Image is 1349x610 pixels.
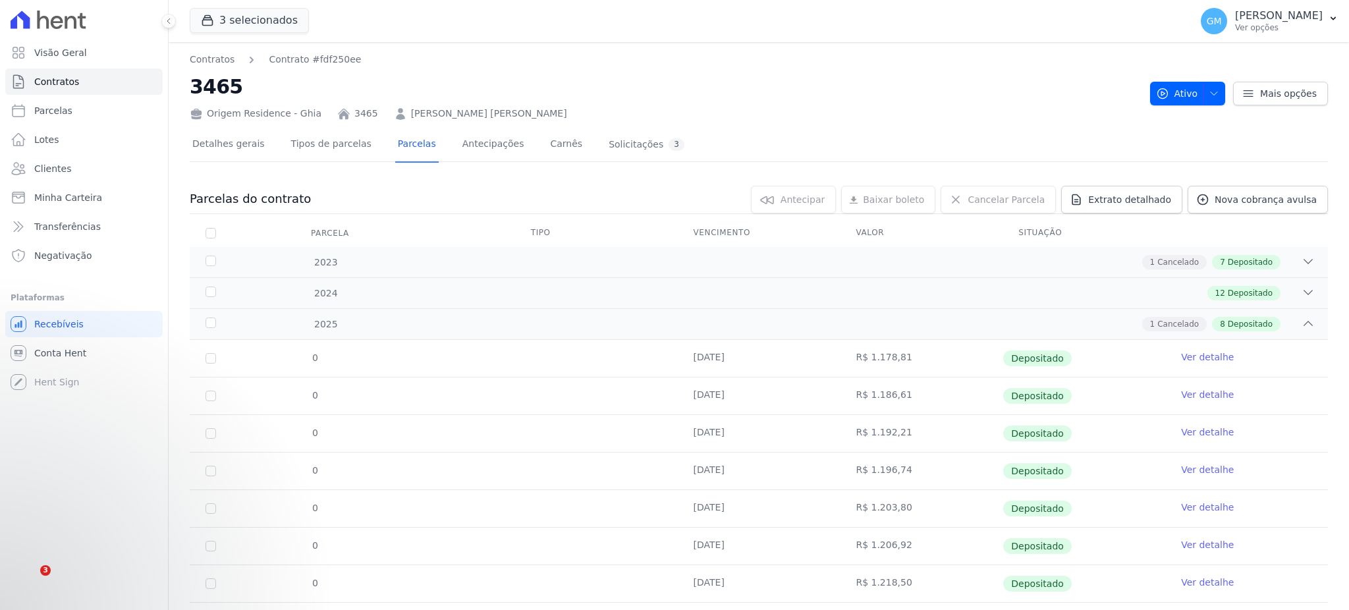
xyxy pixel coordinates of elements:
[1207,16,1222,26] span: GM
[678,340,840,377] td: [DATE]
[5,184,163,211] a: Minha Carteira
[34,347,86,360] span: Conta Hent
[1003,219,1165,247] th: Situação
[678,490,840,527] td: [DATE]
[1003,576,1072,592] span: Depositado
[1220,256,1225,268] span: 7
[1190,3,1349,40] button: GM [PERSON_NAME] Ver opções
[5,311,163,337] a: Recebíveis
[1181,350,1234,364] a: Ver detalhe
[190,53,234,67] a: Contratos
[190,53,361,67] nav: Breadcrumb
[206,466,216,476] input: Só é possível selecionar pagamentos em aberto
[11,290,157,306] div: Plataformas
[34,318,84,331] span: Recebíveis
[354,107,378,121] a: 3465
[840,565,1003,602] td: R$ 1.218,50
[411,107,567,121] a: [PERSON_NAME] [PERSON_NAME]
[34,220,101,233] span: Transferências
[5,213,163,240] a: Transferências
[5,340,163,366] a: Conta Hent
[5,69,163,95] a: Contratos
[34,249,92,262] span: Negativação
[1150,256,1155,268] span: 1
[311,352,318,363] span: 0
[1188,186,1328,213] a: Nova cobrança avulsa
[34,162,71,175] span: Clientes
[1235,22,1323,33] p: Ver opções
[5,242,163,269] a: Negativação
[1260,87,1317,100] span: Mais opções
[10,482,273,574] iframe: Intercom notifications mensagem
[311,540,318,551] span: 0
[314,256,338,269] span: 2023
[5,40,163,66] a: Visão Geral
[840,528,1003,565] td: R$ 1.206,92
[547,128,585,163] a: Carnês
[314,318,338,331] span: 2025
[1181,538,1234,551] a: Ver detalhe
[34,191,102,204] span: Minha Carteira
[190,128,267,163] a: Detalhes gerais
[311,390,318,401] span: 0
[190,191,311,207] h3: Parcelas do contrato
[190,53,1140,67] nav: Breadcrumb
[840,415,1003,452] td: R$ 1.192,21
[1003,388,1072,404] span: Depositado
[669,138,684,151] div: 3
[311,578,318,588] span: 0
[289,128,374,163] a: Tipos de parcelas
[40,565,51,576] span: 3
[206,353,216,364] input: Só é possível selecionar pagamentos em aberto
[190,72,1140,101] h2: 3465
[840,219,1003,247] th: Valor
[1181,388,1234,401] a: Ver detalhe
[1061,186,1182,213] a: Extrato detalhado
[1003,426,1072,441] span: Depositado
[840,377,1003,414] td: R$ 1.186,61
[1228,318,1273,330] span: Depositado
[678,415,840,452] td: [DATE]
[34,104,72,117] span: Parcelas
[311,465,318,476] span: 0
[1003,538,1072,554] span: Depositado
[5,155,163,182] a: Clientes
[1157,318,1199,330] span: Cancelado
[190,107,321,121] div: Origem Residence - Ghia
[840,490,1003,527] td: R$ 1.203,80
[1181,576,1234,589] a: Ver detalhe
[295,220,365,246] div: Parcela
[34,133,59,146] span: Lotes
[840,340,1003,377] td: R$ 1.178,81
[515,219,678,247] th: Tipo
[34,46,87,59] span: Visão Geral
[1088,193,1171,206] span: Extrato detalhado
[311,503,318,513] span: 0
[206,391,216,401] input: Só é possível selecionar pagamentos em aberto
[678,565,840,602] td: [DATE]
[609,138,684,151] div: Solicitações
[206,428,216,439] input: Só é possível selecionar pagamentos em aberto
[1228,287,1273,299] span: Depositado
[1215,193,1317,206] span: Nova cobrança avulsa
[1150,318,1155,330] span: 1
[206,578,216,589] input: Só é possível selecionar pagamentos em aberto
[314,287,338,300] span: 2024
[1003,350,1072,366] span: Depositado
[1181,501,1234,514] a: Ver detalhe
[1233,82,1328,105] a: Mais opções
[190,8,309,33] button: 3 selecionados
[395,128,439,163] a: Parcelas
[5,126,163,153] a: Lotes
[840,453,1003,489] td: R$ 1.196,74
[5,97,163,124] a: Parcelas
[678,377,840,414] td: [DATE]
[311,428,318,438] span: 0
[678,219,840,247] th: Vencimento
[1220,318,1225,330] span: 8
[1181,426,1234,439] a: Ver detalhe
[269,53,361,67] a: Contrato #fdf250ee
[1003,501,1072,516] span: Depositado
[1003,463,1072,479] span: Depositado
[1228,256,1273,268] span: Depositado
